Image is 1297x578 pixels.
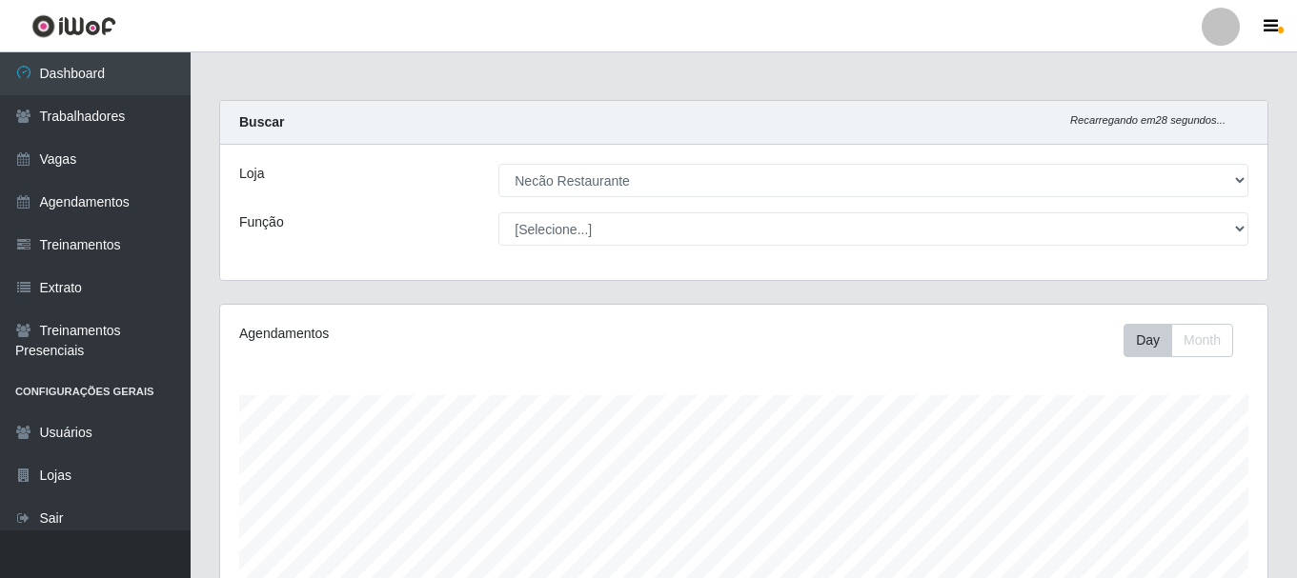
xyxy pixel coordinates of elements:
[239,164,264,184] label: Loja
[1070,114,1226,126] i: Recarregando em 28 segundos...
[1124,324,1233,357] div: First group
[1124,324,1172,357] button: Day
[31,14,116,38] img: CoreUI Logo
[239,212,284,232] label: Função
[1124,324,1248,357] div: Toolbar with button groups
[239,114,284,130] strong: Buscar
[239,324,643,344] div: Agendamentos
[1171,324,1233,357] button: Month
